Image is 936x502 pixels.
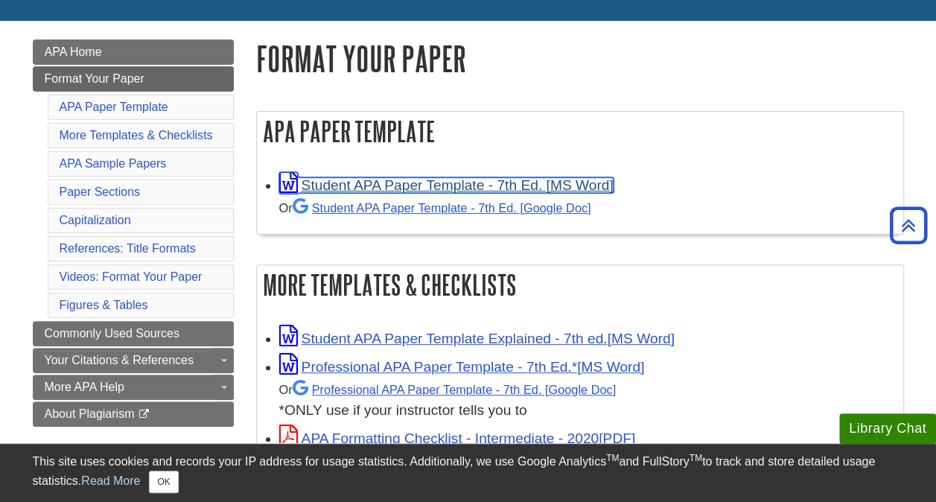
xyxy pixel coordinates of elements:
[45,381,124,393] span: More APA Help
[60,157,167,170] a: APA Sample Papers
[885,215,932,235] a: Back to Top
[279,359,645,375] a: Link opens in new window
[33,321,234,346] a: Commonly Used Sources
[279,177,614,193] a: Link opens in new window
[138,410,150,419] i: This link opens in a new window
[60,185,141,198] a: Paper Sections
[257,112,903,151] h2: APA Paper Template
[293,201,591,215] a: Student APA Paper Template - 7th Ed. [Google Doc]
[279,383,616,396] small: Or
[256,39,904,77] h1: Format Your Paper
[60,242,196,255] a: References: Title Formats
[60,101,168,113] a: APA Paper Template
[81,474,140,487] a: Read More
[839,413,936,444] button: Library Chat
[279,430,636,446] a: Link opens in new window
[33,348,234,373] a: Your Citations & References
[33,39,234,427] div: Guide Page Menu
[60,270,203,283] a: Videos: Format Your Paper
[33,66,234,92] a: Format Your Paper
[293,383,616,396] a: Professional APA Paper Template - 7th Ed.
[45,407,135,420] span: About Plagiarism
[60,214,131,226] a: Capitalization
[33,39,234,65] a: APA Home
[257,265,903,305] h2: More Templates & Checklists
[45,327,179,340] span: Commonly Used Sources
[45,354,194,366] span: Your Citations & References
[60,129,213,142] a: More Templates & Checklists
[149,471,178,493] button: Close
[33,375,234,400] a: More APA Help
[606,453,619,463] sup: TM
[45,45,102,58] span: APA Home
[279,201,591,215] small: Or
[45,72,144,85] span: Format Your Paper
[33,401,234,427] a: About Plagiarism
[279,378,896,422] div: *ONLY use if your instructor tells you to
[60,299,148,311] a: Figures & Tables
[279,331,675,346] a: Link opens in new window
[690,453,702,463] sup: TM
[33,453,904,493] div: This site uses cookies and records your IP address for usage statistics. Additionally, we use Goo...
